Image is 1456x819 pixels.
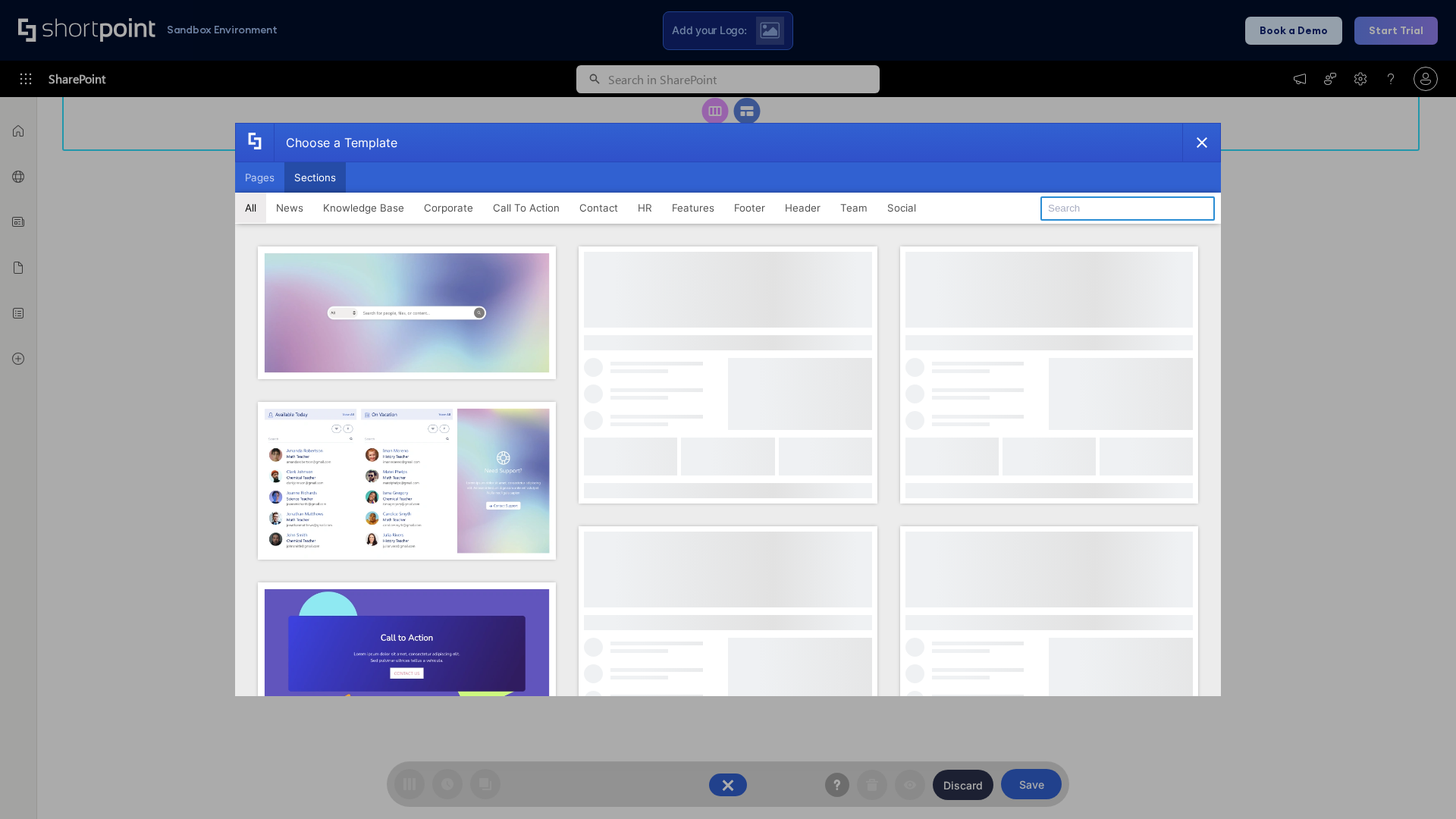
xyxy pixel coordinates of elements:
button: Corporate [414,193,483,223]
button: Sections [284,162,346,193]
button: Call To Action [483,193,570,223]
button: News [266,193,313,223]
button: Social [877,193,926,223]
button: Header [775,193,830,223]
button: Contact [570,193,628,223]
div: template selector [235,123,1221,696]
button: Team [830,193,877,223]
button: Knowledge Base [313,193,414,223]
input: Search [1040,196,1215,221]
button: Pages [235,162,284,193]
button: All [235,193,266,223]
button: Features [662,193,724,223]
div: Choose a Template [274,124,397,162]
button: HR [628,193,662,223]
button: Footer [724,193,775,223]
iframe: Chat Widget [1183,643,1456,819]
